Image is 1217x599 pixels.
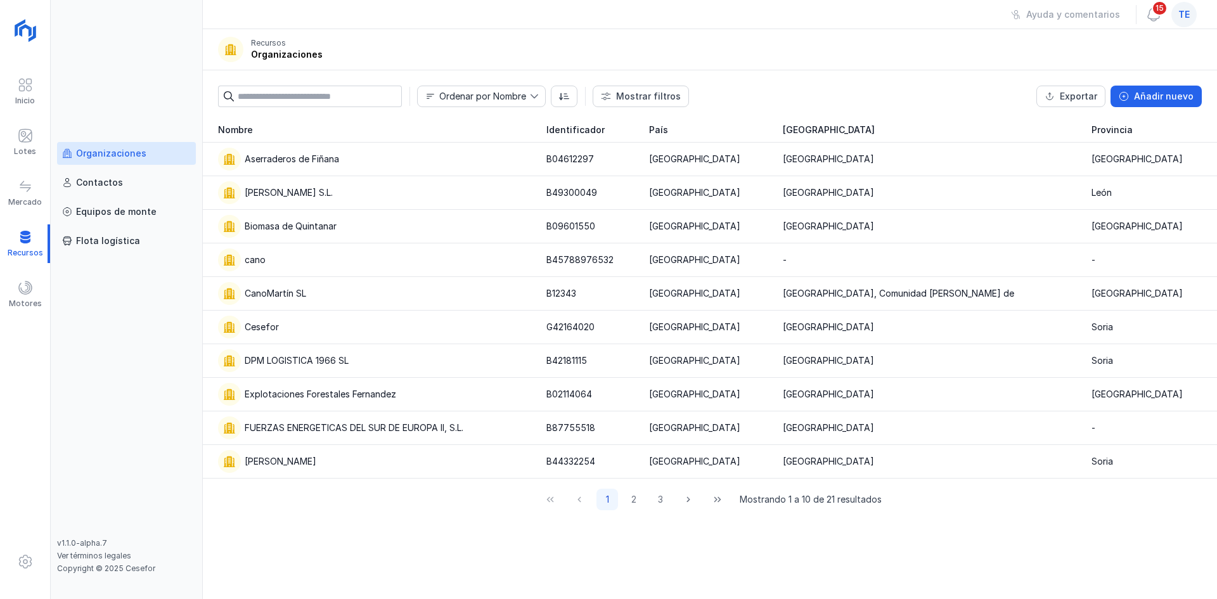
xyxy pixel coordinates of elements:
a: Equipos de monte [57,200,196,223]
div: Soria [1091,321,1113,333]
div: cano [245,254,266,266]
div: Mercado [8,197,42,207]
div: [GEOGRAPHIC_DATA], Comunidad [PERSON_NAME] de [783,287,1014,300]
div: [GEOGRAPHIC_DATA] [783,422,874,434]
img: logoRight.svg [10,15,41,46]
div: Copyright © 2025 Cesefor [57,564,196,574]
div: - [1091,254,1095,266]
div: B02114064 [546,388,592,401]
div: [GEOGRAPHIC_DATA] [783,388,874,401]
div: Inicio [15,96,35,106]
div: [GEOGRAPHIC_DATA] [783,321,874,333]
a: Contactos [57,171,196,194]
div: CanoMartín SL [245,287,306,300]
span: Identificador [546,124,605,136]
div: [GEOGRAPHIC_DATA] [1091,220,1183,233]
button: Ayuda y comentarios [1003,4,1128,25]
div: B45788976532 [546,254,614,266]
div: [GEOGRAPHIC_DATA] [1091,388,1183,401]
div: [GEOGRAPHIC_DATA] [649,186,740,199]
a: Organizaciones [57,142,196,165]
div: Biomasa de Quintanar [245,220,337,233]
a: Flota logística [57,229,196,252]
button: Page 2 [623,489,645,510]
div: - [783,254,787,266]
div: Ayuda y comentarios [1026,8,1120,21]
div: Explotaciones Forestales Fernandez [245,388,396,401]
span: Nombre [218,124,253,136]
span: [GEOGRAPHIC_DATA] [783,124,875,136]
div: [GEOGRAPHIC_DATA] [649,220,740,233]
div: León [1091,186,1112,199]
div: B04612297 [546,153,594,165]
div: [GEOGRAPHIC_DATA] [783,186,874,199]
div: Organizaciones [251,48,323,61]
div: Soria [1091,354,1113,367]
span: Mostrando 1 a 10 de 21 resultados [740,493,882,506]
div: Ordenar por Nombre [439,92,526,101]
div: Recursos [251,38,286,48]
div: [GEOGRAPHIC_DATA] [649,153,740,165]
div: G42164020 [546,321,595,333]
span: te [1178,8,1190,21]
div: FUERZAS ENERGETICAS DEL SUR DE EUROPA II, S.L. [245,422,463,434]
div: [PERSON_NAME] [245,455,316,468]
div: B12343 [546,287,576,300]
div: [GEOGRAPHIC_DATA] [783,153,874,165]
div: Lotes [14,146,36,157]
div: B87755518 [546,422,595,434]
div: v1.1.0-alpha.7 [57,538,196,548]
div: [GEOGRAPHIC_DATA] [649,455,740,468]
div: B49300049 [546,186,597,199]
a: Ver términos legales [57,551,131,560]
div: - [1091,422,1095,434]
div: [GEOGRAPHIC_DATA] [783,220,874,233]
div: Contactos [76,176,123,189]
div: [GEOGRAPHIC_DATA] [649,254,740,266]
div: [GEOGRAPHIC_DATA] [1091,153,1183,165]
button: Page 3 [650,489,671,510]
div: [GEOGRAPHIC_DATA] [783,354,874,367]
div: [GEOGRAPHIC_DATA] [649,388,740,401]
div: Exportar [1060,90,1097,103]
div: [GEOGRAPHIC_DATA] [783,455,874,468]
button: Page 1 [596,489,618,510]
div: B44332254 [546,455,595,468]
div: Mostrar filtros [616,90,681,103]
span: País [649,124,668,136]
div: [GEOGRAPHIC_DATA] [649,422,740,434]
div: Aserraderos de Fiñana [245,153,339,165]
div: B09601550 [546,220,595,233]
div: [GEOGRAPHIC_DATA] [1091,287,1183,300]
button: Añadir nuevo [1111,86,1202,107]
button: Last Page [705,489,730,510]
div: Motores [9,299,42,309]
div: Añadir nuevo [1134,90,1194,103]
div: B42181115 [546,354,587,367]
button: Exportar [1036,86,1105,107]
button: Next Page [676,489,700,510]
div: DPM LOGISTICA 1966 SL [245,354,349,367]
span: Provincia [1091,124,1133,136]
div: Cesefor [245,321,279,333]
button: Mostrar filtros [593,86,689,107]
div: Flota logística [76,235,140,247]
span: Nombre [418,86,530,106]
div: Equipos de monte [76,205,157,218]
div: [GEOGRAPHIC_DATA] [649,287,740,300]
div: Soria [1091,455,1113,468]
span: 15 [1152,1,1168,16]
div: Organizaciones [76,147,146,160]
div: [PERSON_NAME] S.L. [245,186,333,199]
div: [GEOGRAPHIC_DATA] [649,354,740,367]
div: [GEOGRAPHIC_DATA] [649,321,740,333]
